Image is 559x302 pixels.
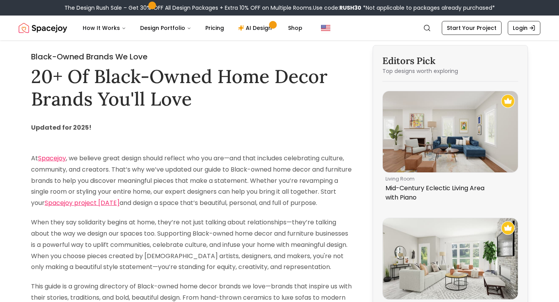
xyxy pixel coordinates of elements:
[382,67,518,75] p: Top designs worth exploring
[313,4,361,12] span: Use code:
[508,21,540,35] a: Login
[19,20,67,36] a: Spacejoy
[76,20,309,36] nav: Main
[31,65,352,110] h1: 20+ Of Black-Owned Home Decor Brands You'll Love
[31,142,352,209] p: At , we believe great design should reflect who you are—and that includes celebrating culture, co...
[134,20,198,36] button: Design Portfolio
[442,21,502,35] a: Start Your Project
[385,176,512,182] p: living room
[339,4,361,12] b: RUSH30
[31,51,352,62] h2: Black-Owned Brands We Love
[383,218,518,299] img: Leather Accents: Urban Modern Living Room
[31,217,352,273] p: When they say solidarity begins at home, they’re not just talking about relationships—they’re tal...
[19,20,67,36] img: Spacejoy Logo
[76,20,132,36] button: How It Works
[385,184,512,202] p: Mid-Century Eclectic Living Area with Piano
[31,123,92,132] strong: Updated for 2025!
[383,91,518,172] img: Mid-Century Eclectic Living Area with Piano
[232,20,280,36] a: AI Design
[282,20,309,36] a: Shop
[501,221,515,235] img: Recommended Spacejoy Design - Leather Accents: Urban Modern Living Room
[45,198,120,207] a: Spacejoy project [DATE]
[321,23,330,33] img: United States
[361,4,495,12] span: *Not applicable to packages already purchased*
[64,4,495,12] div: The Design Rush Sale – Get 30% OFF All Design Packages + Extra 10% OFF on Multiple Rooms.
[382,55,518,67] h3: Editors Pick
[38,154,66,163] a: Spacejoy
[199,20,230,36] a: Pricing
[19,16,540,40] nav: Global
[501,94,515,108] img: Recommended Spacejoy Design - Mid-Century Eclectic Living Area with Piano
[382,91,518,205] a: Mid-Century Eclectic Living Area with PianoRecommended Spacejoy Design - Mid-Century Eclectic Liv...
